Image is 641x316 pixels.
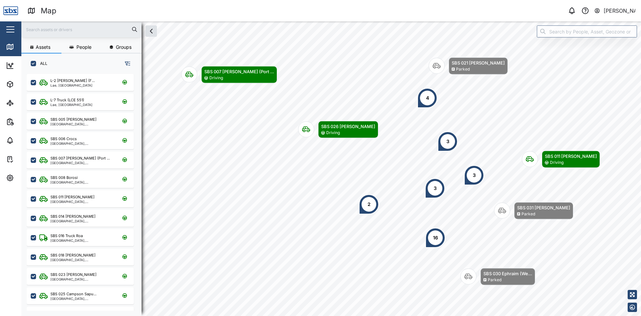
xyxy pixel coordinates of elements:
[368,201,371,208] div: 2
[452,60,505,66] div: SBS 021 [PERSON_NAME]
[17,155,36,163] div: Tasks
[417,88,437,108] div: Map marker
[50,122,114,126] div: [GEOGRAPHIC_DATA], [GEOGRAPHIC_DATA]
[50,78,95,84] div: L-2 [PERSON_NAME] (F...
[50,272,96,278] div: SBS 023 [PERSON_NAME]
[50,103,92,106] div: Lae, [GEOGRAPHIC_DATA]
[521,211,535,217] div: Parked
[483,270,532,277] div: SBS 030 Ephraim (We...
[438,131,458,151] div: Map marker
[488,277,501,283] div: Parked
[446,138,449,145] div: 3
[50,136,77,142] div: SBS 006 Crocs
[17,174,41,182] div: Settings
[50,181,114,184] div: [GEOGRAPHIC_DATA], [GEOGRAPHIC_DATA]
[50,278,114,281] div: [GEOGRAPHIC_DATA], [GEOGRAPHIC_DATA]
[550,160,564,166] div: Driving
[359,194,379,214] div: Map marker
[426,94,429,102] div: 4
[50,239,114,242] div: [GEOGRAPHIC_DATA], [GEOGRAPHIC_DATA]
[537,25,637,37] input: Search by People, Asset, Geozone or Place
[25,24,138,34] input: Search assets or drivers
[433,234,438,241] div: 16
[209,75,223,81] div: Driving
[17,43,32,50] div: Map
[17,62,47,69] div: Dashboard
[494,202,573,219] div: Map marker
[429,58,508,75] div: Map marker
[298,121,378,138] div: Map marker
[50,155,110,161] div: SBS 007 [PERSON_NAME] (Port ...
[50,84,95,87] div: Lae, [GEOGRAPHIC_DATA]
[50,161,114,165] div: [GEOGRAPHIC_DATA], [GEOGRAPHIC_DATA]
[17,99,33,107] div: Sites
[181,66,277,83] div: Map marker
[50,175,78,181] div: SBS 008 Borosi
[50,233,83,239] div: SBS 016 Truck Roa
[17,81,38,88] div: Assets
[545,153,597,160] div: SBS 011 [PERSON_NAME]
[425,228,445,248] div: Map marker
[50,219,114,223] div: [GEOGRAPHIC_DATA], [GEOGRAPHIC_DATA]
[17,118,40,125] div: Reports
[50,142,114,145] div: [GEOGRAPHIC_DATA], [GEOGRAPHIC_DATA]
[50,258,114,261] div: [GEOGRAPHIC_DATA], [GEOGRAPHIC_DATA]
[76,45,91,49] span: People
[204,68,274,75] div: SBS 007 [PERSON_NAME] (Port ...
[473,172,476,179] div: 3
[460,268,535,285] div: Map marker
[50,97,84,103] div: L-7 Truck (LCE 551)
[434,185,437,192] div: 3
[425,178,445,198] div: Map marker
[50,117,96,122] div: SBS 005 [PERSON_NAME]
[41,5,56,17] div: Map
[517,204,570,211] div: SBS 031 [PERSON_NAME]
[27,72,141,311] div: grid
[456,66,470,73] div: Parked
[3,3,18,18] img: Main Logo
[50,291,96,297] div: SBS 025 Campson Sapu...
[50,200,114,203] div: [GEOGRAPHIC_DATA], [GEOGRAPHIC_DATA]
[36,61,47,66] label: ALL
[321,123,375,130] div: SBS 026 [PERSON_NAME]
[116,45,132,49] span: Groups
[50,194,94,200] div: SBS 011 [PERSON_NAME]
[604,7,636,15] div: [PERSON_NAME]
[50,297,114,300] div: [GEOGRAPHIC_DATA], [GEOGRAPHIC_DATA]
[464,165,484,185] div: Map marker
[522,151,600,168] div: Map marker
[21,21,641,316] canvas: Map
[594,6,636,15] button: [PERSON_NAME]
[50,214,95,219] div: SBS 014 [PERSON_NAME]
[17,137,38,144] div: Alarms
[50,252,95,258] div: SBS 018 [PERSON_NAME]
[36,45,50,49] span: Assets
[326,130,340,136] div: Driving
